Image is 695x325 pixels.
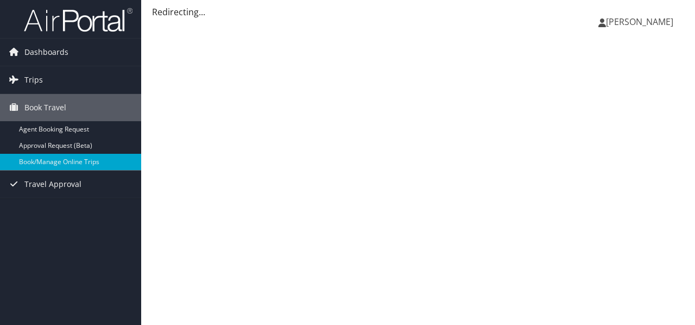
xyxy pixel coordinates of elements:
div: Redirecting... [152,5,684,18]
span: Trips [24,66,43,93]
a: [PERSON_NAME] [598,5,684,38]
span: Book Travel [24,94,66,121]
span: Travel Approval [24,171,81,198]
span: [PERSON_NAME] [606,16,673,28]
img: airportal-logo.png [24,7,132,33]
span: Dashboards [24,39,68,66]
